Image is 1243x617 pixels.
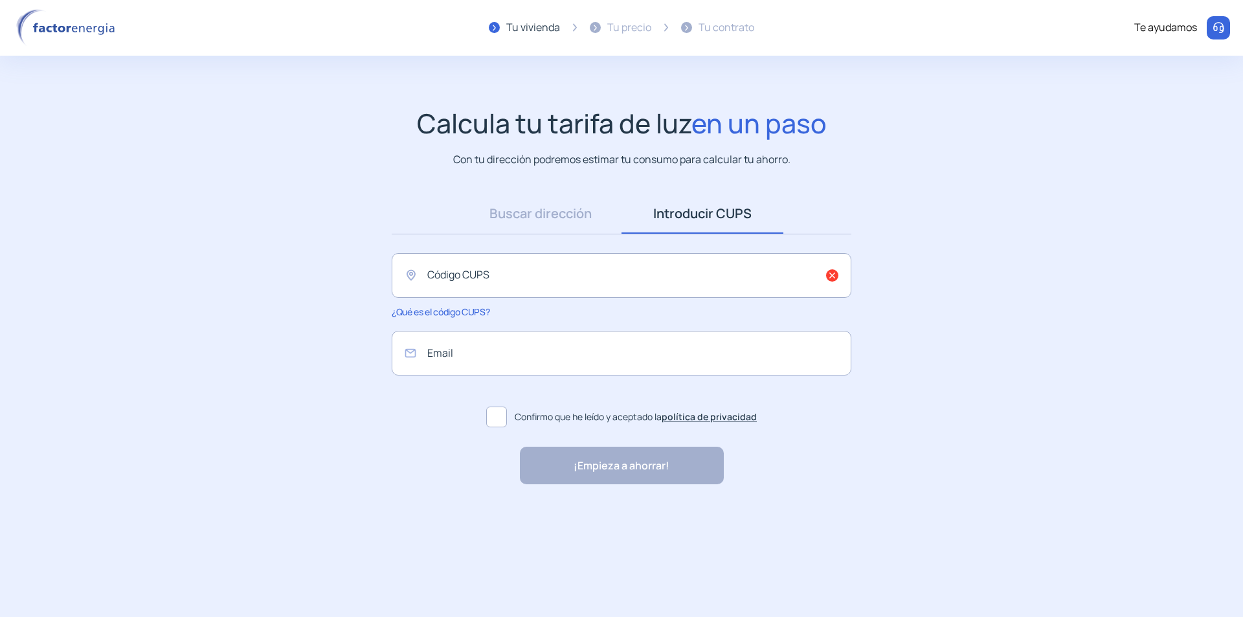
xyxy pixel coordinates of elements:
[515,410,757,424] span: Confirmo que he leído y aceptado la
[417,107,827,139] h1: Calcula tu tarifa de luz
[662,410,757,423] a: política de privacidad
[506,19,560,36] div: Tu vivienda
[1134,19,1197,36] div: Te ayudamos
[13,9,123,47] img: logo factor
[453,151,790,168] p: Con tu dirección podremos estimar tu consumo para calcular tu ahorro.
[392,306,489,318] span: ¿Qué es el código CUPS?
[691,105,827,141] span: en un paso
[607,19,651,36] div: Tu precio
[460,194,621,234] a: Buscar dirección
[699,19,754,36] div: Tu contrato
[621,194,783,234] a: Introducir CUPS
[1212,21,1225,34] img: llamar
